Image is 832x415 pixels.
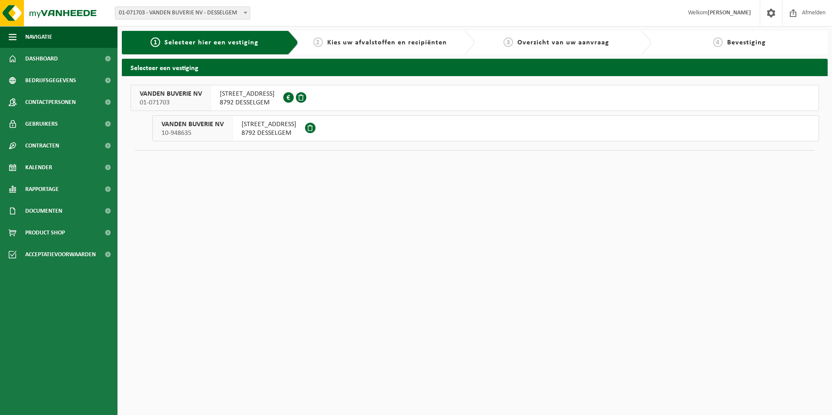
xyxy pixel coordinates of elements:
span: [STREET_ADDRESS] [220,90,275,98]
button: VANDEN BUVERIE NV 10-948635 [STREET_ADDRESS]8792 DESSELGEM [152,115,819,141]
span: 10-948635 [161,129,224,137]
span: 3 [503,37,513,47]
span: VANDEN BUVERIE NV [161,120,224,129]
span: Rapportage [25,178,59,200]
span: 1 [151,37,160,47]
span: [STREET_ADDRESS] [242,120,296,129]
span: Dashboard [25,48,58,70]
span: 01-071703 - VANDEN BUVERIE NV - DESSELGEM [115,7,250,20]
button: VANDEN BUVERIE NV 01-071703 [STREET_ADDRESS]8792 DESSELGEM [131,85,819,111]
span: Acceptatievoorwaarden [25,244,96,265]
span: 01-071703 [140,98,202,107]
span: Documenten [25,200,62,222]
span: 4 [713,37,723,47]
span: 01-071703 - VANDEN BUVERIE NV - DESSELGEM [115,7,250,19]
span: Contracten [25,135,59,157]
span: 2 [313,37,323,47]
span: Kies uw afvalstoffen en recipiënten [327,39,447,46]
span: 8792 DESSELGEM [242,129,296,137]
span: 8792 DESSELGEM [220,98,275,107]
strong: [PERSON_NAME] [708,10,751,16]
span: Contactpersonen [25,91,76,113]
span: Bedrijfsgegevens [25,70,76,91]
span: Kalender [25,157,52,178]
span: Navigatie [25,26,52,48]
h2: Selecteer een vestiging [122,59,828,76]
span: Bevestiging [727,39,766,46]
span: Selecteer hier een vestiging [164,39,258,46]
span: Gebruikers [25,113,58,135]
span: VANDEN BUVERIE NV [140,90,202,98]
span: Product Shop [25,222,65,244]
span: Overzicht van uw aanvraag [517,39,609,46]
